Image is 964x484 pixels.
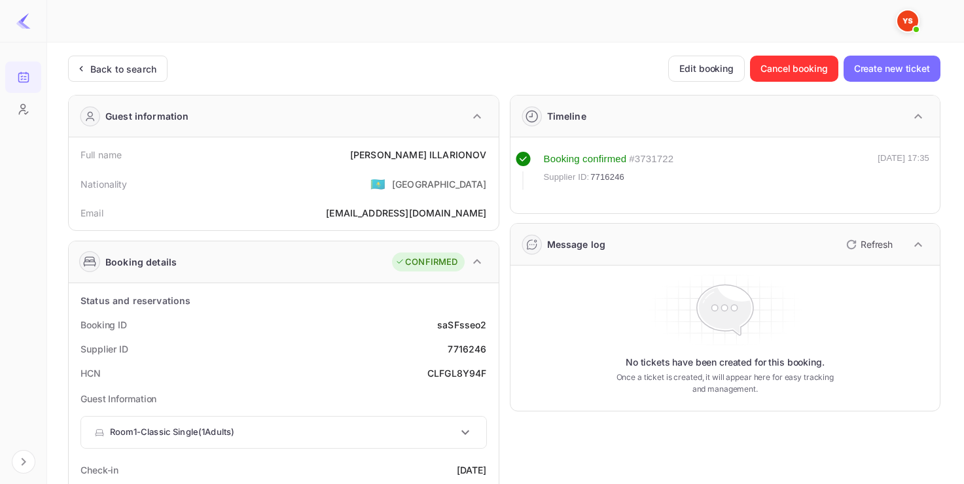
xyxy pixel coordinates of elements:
[437,318,486,332] div: saSFsseo2
[80,463,118,477] div: Check-in
[12,450,35,474] button: Expand navigation
[392,177,487,191] div: [GEOGRAPHIC_DATA]
[448,342,486,356] div: 7716246
[80,392,487,406] p: Guest Information
[110,426,234,439] p: Room 1 - Classic Single ( 1 Adults )
[861,237,893,251] p: Refresh
[878,152,929,190] div: [DATE] 17:35
[838,234,898,255] button: Refresh
[5,61,41,92] a: Bookings
[547,237,606,251] div: Message log
[395,256,457,269] div: CONFIRMED
[750,56,838,82] button: Cancel booking
[80,342,128,356] div: Supplier ID
[350,148,487,162] div: [PERSON_NAME] ILLARIONOV
[326,206,486,220] div: [EMAIL_ADDRESS][DOMAIN_NAME]
[16,13,31,29] img: LiteAPI
[668,56,745,82] button: Edit booking
[629,152,673,167] div: # 3731722
[897,10,918,31] img: Yandex Support
[626,356,825,369] p: No tickets have been created for this booking.
[80,318,127,332] div: Booking ID
[81,417,486,448] div: Room1-Classic Single(1Adults)
[457,463,487,477] div: [DATE]
[544,171,590,184] span: Supplier ID:
[80,177,128,191] div: Nationality
[590,171,624,184] span: 7716246
[80,148,122,162] div: Full name
[844,56,940,82] button: Create new ticket
[90,62,156,76] div: Back to search
[427,366,487,380] div: CLFGL8Y94F
[5,94,41,124] a: Customers
[80,206,103,220] div: Email
[80,294,190,307] div: Status and reservations
[80,366,101,380] div: HCN
[105,109,189,123] div: Guest information
[547,109,586,123] div: Timeline
[105,255,177,269] div: Booking details
[544,152,627,167] div: Booking confirmed
[370,172,385,196] span: United States
[610,372,840,395] p: Once a ticket is created, it will appear here for easy tracking and management.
